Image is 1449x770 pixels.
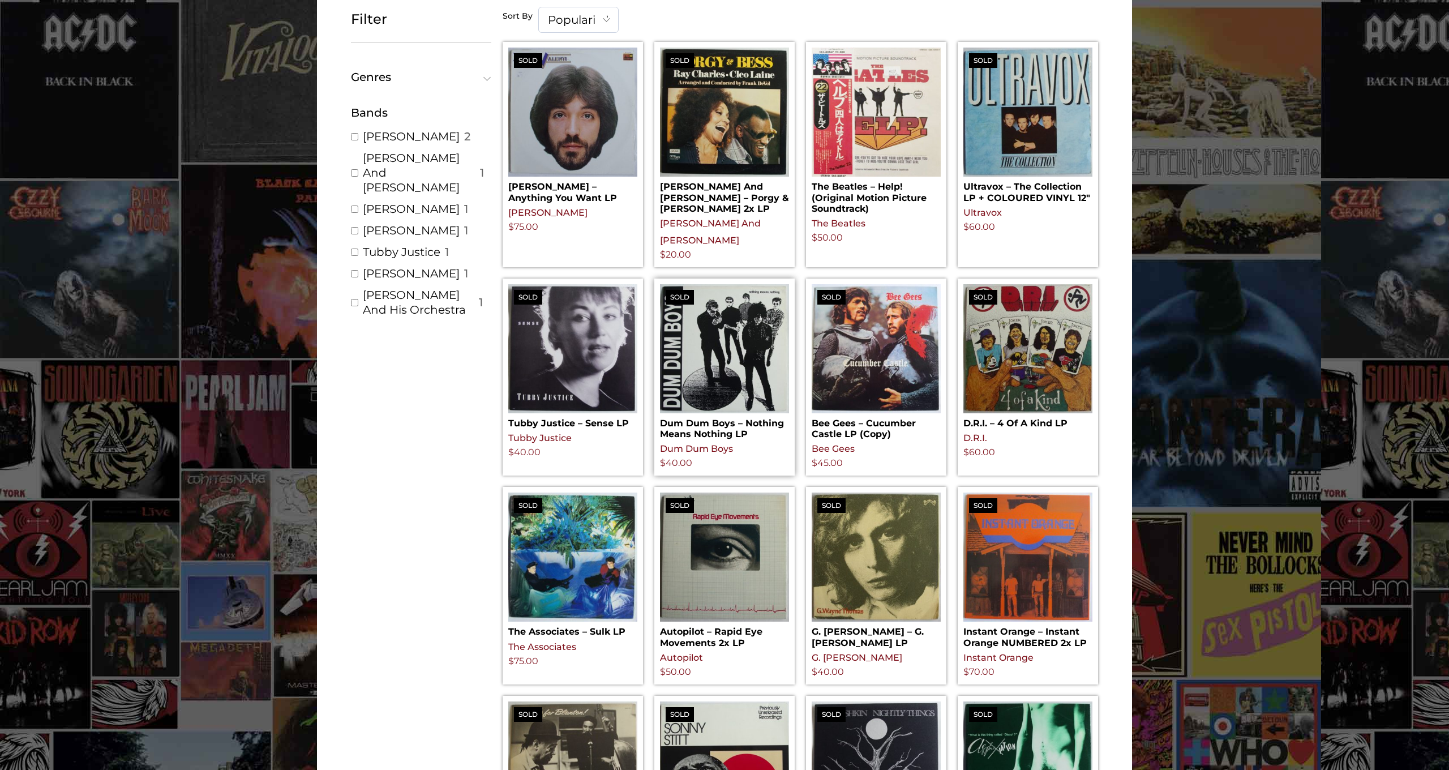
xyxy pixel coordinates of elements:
span: Sold [969,53,997,68]
a: SoldThe Associates – Sulk LP [508,493,637,637]
a: SoldBee Gees – Cucumber Castle LP (Copy) [812,284,941,439]
h2: Tubby Justice – Sense LP [508,413,637,429]
span: 1 [480,165,484,180]
span: Sold [817,707,846,722]
span: 1 [464,324,468,339]
button: Genres [351,71,491,83]
img: D.R.I. – 4 Of A Kind LP [963,284,1092,413]
a: Tubby Justice [508,433,572,443]
span: $ [963,447,969,457]
span: 1 [479,295,483,310]
a: Sold[PERSON_NAME] And [PERSON_NAME] – Porgy & [PERSON_NAME] 2x LP [660,48,789,214]
h2: G. [PERSON_NAME] – G. [PERSON_NAME] LP [812,622,941,648]
h2: The Beatles – Help! (Original Motion Picture Soundtrack) [812,177,941,214]
img: Ray Charles And Cleo Laine – Porgy & Bess 2x LP [660,48,789,177]
a: Instant Orange [963,652,1034,663]
span: Genres [351,71,486,83]
a: Tubby Justice [363,245,440,259]
a: SoldG. [PERSON_NAME] – G. [PERSON_NAME] LP [812,493,941,648]
span: $ [660,249,666,260]
img: Bee Gees – Cucumber Castle LP (Copy) [812,284,941,413]
span: $ [508,447,514,457]
span: Sold [514,707,542,722]
span: Sold [514,53,542,68]
span: Sold [666,53,694,68]
a: Autopilot [660,652,703,663]
span: $ [660,457,666,468]
bdi: 45.00 [812,457,843,468]
h2: Bee Gees – Cucumber Castle LP (Copy) [812,413,941,439]
img: Autopilot – Rapid Eye Movements 2x LP [660,493,789,622]
img: Ultravox – The Collection LP + COLOURED VINYL 12" [963,48,1092,177]
a: The Associates [508,641,576,652]
span: $ [963,666,969,677]
a: [PERSON_NAME] [363,324,460,339]
bdi: 60.00 [963,221,995,232]
a: [PERSON_NAME] [363,202,460,216]
bdi: 60.00 [963,447,995,457]
span: Popularity [539,7,618,32]
img: Instant Orange – Instant Orange NUMBERED 2x LP [963,493,1092,622]
a: Dum Dum Boys [660,443,733,454]
h5: Sort By [503,11,533,22]
span: 1 [464,223,468,238]
span: $ [812,457,817,468]
span: $ [812,232,817,243]
a: [PERSON_NAME] And [PERSON_NAME] [363,151,475,195]
bdi: 70.00 [963,666,994,677]
span: Sold [817,290,846,305]
a: SoldD.R.I. – 4 Of A Kind LP [963,284,1092,429]
img: John Valenti – Anything You Want LP [508,48,637,177]
span: $ [660,666,666,677]
bdi: 20.00 [660,249,691,260]
h2: The Associates – Sulk LP [508,622,637,637]
bdi: 50.00 [812,232,843,243]
span: Sold [969,707,997,722]
bdi: 50.00 [660,666,691,677]
img: Tubby Justice - Sense LP [508,284,637,413]
span: 2 [464,129,470,144]
a: Sold[PERSON_NAME] – Anything You Want LP [508,48,637,203]
span: Sold [666,290,694,305]
span: $ [963,221,969,232]
a: SoldDum Dum Boys – Nothing Means Nothing LP [660,284,789,439]
span: $ [508,656,514,666]
span: $ [508,221,514,232]
h2: Instant Orange – Instant Orange NUMBERED 2x LP [963,622,1092,648]
a: [PERSON_NAME] And [PERSON_NAME] [660,218,761,246]
bdi: 40.00 [660,457,692,468]
a: G. [PERSON_NAME] [812,652,902,663]
span: Sold [817,498,846,513]
img: G. Wayne Thomas – G. Wayne Thomas LP [812,493,941,622]
a: [PERSON_NAME] [363,129,460,144]
div: Bands [351,104,491,121]
h2: D.R.I. – 4 Of A Kind LP [963,413,1092,429]
a: SoldAutopilot – Rapid Eye Movements 2x LP [660,493,789,648]
a: The Beatles [812,218,865,229]
span: Sold [666,498,694,513]
span: Sold [969,290,997,305]
span: Sold [514,290,542,305]
a: The Beatles – Help! (Original Motion Picture Soundtrack) [812,48,941,214]
a: Bee Gees [812,443,855,454]
bdi: 40.00 [812,666,844,677]
span: Popularity [538,7,619,33]
span: 1 [464,266,468,281]
h2: [PERSON_NAME] And [PERSON_NAME] – Porgy & [PERSON_NAME] 2x LP [660,177,789,214]
a: Ultravox [963,207,1002,218]
a: [PERSON_NAME] [508,207,588,218]
h2: Autopilot – Rapid Eye Movements 2x LP [660,622,789,648]
a: [PERSON_NAME] [363,223,460,238]
a: SoldUltravox – The Collection LP + COLOURED VINYL 12″ [963,48,1092,203]
span: Sold [514,498,542,513]
span: $ [812,666,817,677]
bdi: 40.00 [508,447,541,457]
a: SoldTubby Justice – Sense LP [508,284,637,429]
span: 1 [445,245,449,259]
a: [PERSON_NAME] [363,266,460,281]
img: The Beatles – Help! (Original Motion Picture Soundtrack) [812,48,941,177]
h5: Filter [351,11,491,28]
h2: [PERSON_NAME] – Anything You Want LP [508,177,637,203]
span: 1 [464,202,468,216]
span: Sold [969,498,997,513]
